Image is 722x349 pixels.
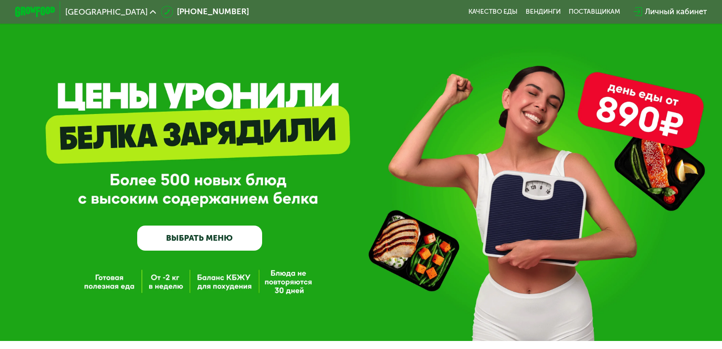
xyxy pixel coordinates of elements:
a: ВЫБРАТЬ МЕНЮ [137,226,262,251]
div: поставщикам [569,8,620,16]
span: [GEOGRAPHIC_DATA] [65,8,148,16]
a: Вендинги [526,8,561,16]
a: [PHONE_NUMBER] [161,6,249,17]
a: Качество еды [468,8,518,16]
div: Личный кабинет [645,6,707,17]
